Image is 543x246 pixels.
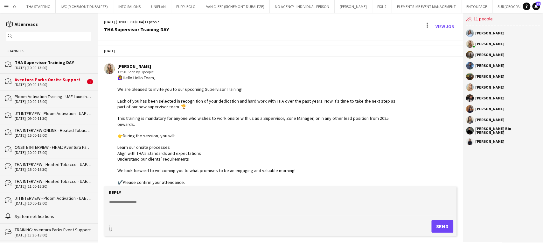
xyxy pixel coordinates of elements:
[475,64,505,68] div: [PERSON_NAME]
[137,19,143,24] span: +04
[475,140,505,143] div: [PERSON_NAME]
[15,77,86,83] div: Aventura Parks Onsite Support
[201,0,270,13] button: VAN CLEEF (RICHEMONT DUBAI FZE)
[15,60,91,65] div: THA Supervisor Training DAY
[15,150,91,155] div: [DATE] (10:00-17:00)
[15,83,86,87] div: [DATE] (09:00-18:00)
[117,69,396,75] div: 12:50
[475,53,505,57] div: [PERSON_NAME]
[109,190,121,195] label: Reply
[21,0,56,13] button: THA STAFFING
[15,227,91,233] div: TRAINING: Aventura Parks Event Support
[15,178,91,184] div: THA INTERVIEW - Heated Tobacco - UAE Launch Program
[15,184,91,189] div: [DATE] (11:00-16:30)
[15,213,91,219] div: System notifications
[15,195,91,201] div: JTI INTERVIEW - Ploom Activation - UAE Launch Program
[171,0,201,13] button: PURPLEGLO
[392,0,461,13] button: ELEMENTS-ME EVENT MANAGEMENT
[475,85,505,89] div: [PERSON_NAME]
[532,3,540,10] a: 30
[104,26,169,32] div: THA Supervisor Training DAY
[15,111,91,116] div: JTI INTERVIEW - Ploom Activation - UAE Launch Program
[475,118,505,122] div: [PERSON_NAME]
[15,144,91,150] div: ONSITE INTERVIEW - FINAL: Aventura Parks Onsite Support
[56,0,113,13] button: IWC (RICHEMONT DUBAI FZE)
[431,220,453,233] button: Send
[475,96,505,100] div: [PERSON_NAME]
[6,21,38,27] a: All unreads
[104,19,169,25] div: [DATE] (10:00-13:00) | 11 people
[146,0,171,13] button: UNIPLAN
[475,42,505,46] div: [PERSON_NAME]
[475,127,540,134] div: [PERSON_NAME] Bin [PERSON_NAME]
[335,0,372,13] button: [PERSON_NAME]
[126,69,154,74] span: · Seen by 9 people
[15,167,91,172] div: [DATE] (15:00-16:30)
[466,13,540,26] div: 11 people
[475,75,505,78] div: [PERSON_NAME]
[433,21,456,32] a: View Job
[15,94,91,99] div: Ploom Activation Training - UAE Launch Program
[15,99,91,104] div: [DATE] (10:00-18:00)
[117,63,396,69] div: [PERSON_NAME]
[87,79,93,84] span: 1
[117,75,396,214] div: 🙋‍♀️Hello Hello Team, We are pleased to invite you to our upcoming Supervisor Training! Each of y...
[98,46,463,56] div: [DATE]
[475,107,505,111] div: [PERSON_NAME]
[372,0,392,13] button: PIXL 2
[15,116,91,121] div: [DATE] (09:00-11:30)
[15,66,91,70] div: [DATE] (10:00-13:00)
[15,233,91,237] div: [DATE] (13:30-18:00)
[536,2,540,6] span: 30
[15,162,91,167] div: THA INTERVIEW - Heated Tobacco - UAE Launch Program
[15,201,91,206] div: [DATE] (10:00-13:00)
[475,31,505,35] div: [PERSON_NAME]
[113,0,146,13] button: INFO SALONS
[15,127,91,133] div: THA INTERVIEW ONLINE - Heated Tobacco - UAE Launch Program
[461,0,492,13] button: ENTOURAGE
[15,133,91,138] div: [DATE] (15:00-16:00)
[270,0,335,13] button: NO AGENCY - INDIVIDUAL PERSON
